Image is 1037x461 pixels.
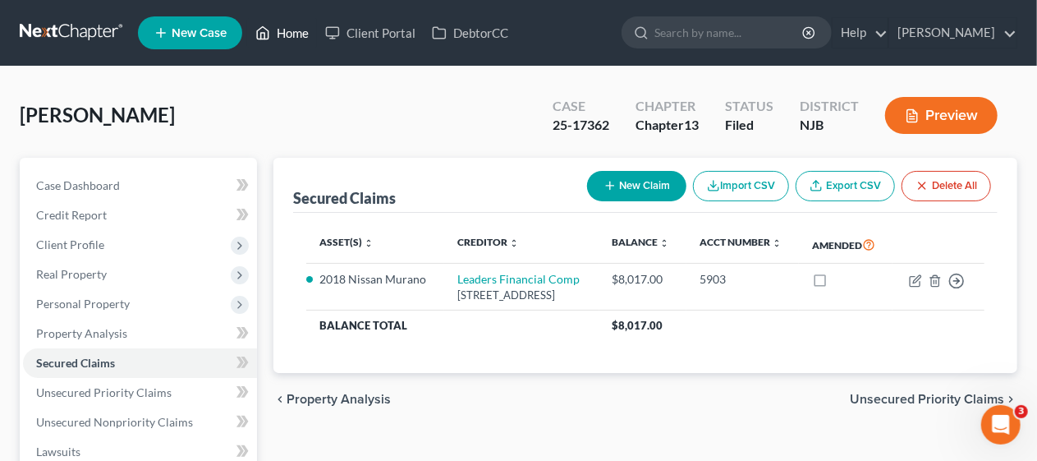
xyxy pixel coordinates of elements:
[36,237,104,251] span: Client Profile
[772,238,782,248] i: unfold_more
[273,393,391,406] button: chevron_left Property Analysis
[700,271,786,288] div: 5903
[700,236,782,248] a: Acct Number unfold_more
[684,117,699,132] span: 13
[799,226,892,264] th: Amended
[23,171,257,201] a: Case Dashboard
[613,236,670,248] a: Balance unfold_more
[613,319,663,332] span: $8,017.00
[833,18,888,48] a: Help
[885,97,998,134] button: Preview
[587,171,686,201] button: New Claim
[660,238,670,248] i: unfold_more
[457,236,519,248] a: Creditor unfold_more
[850,393,1017,406] button: Unsecured Priority Claims chevron_right
[902,171,991,201] button: Delete All
[1004,393,1017,406] i: chevron_right
[613,271,673,288] div: $8,017.00
[654,17,805,48] input: Search by name...
[553,116,609,135] div: 25-17362
[287,393,391,406] span: Property Analysis
[20,103,175,127] span: [PERSON_NAME]
[23,378,257,408] a: Unsecured Priority Claims
[172,27,227,39] span: New Case
[981,405,1021,445] iframe: Intercom live chat
[319,236,374,248] a: Asset(s) unfold_more
[36,356,115,370] span: Secured Claims
[36,385,172,399] span: Unsecured Priority Claims
[636,116,699,135] div: Chapter
[319,271,432,288] li: 2018 Nissan Murano
[36,267,107,281] span: Real Property
[36,297,130,311] span: Personal Property
[23,408,257,437] a: Unsecured Nonpriority Claims
[317,18,424,48] a: Client Portal
[364,238,374,248] i: unfold_more
[36,178,120,192] span: Case Dashboard
[36,326,127,340] span: Property Analysis
[800,97,859,116] div: District
[693,171,789,201] button: Import CSV
[796,171,895,201] a: Export CSV
[457,288,585,303] div: [STREET_ADDRESS]
[23,201,257,230] a: Credit Report
[800,116,859,135] div: NJB
[247,18,317,48] a: Home
[457,272,580,286] a: Leaders Financial Comp
[725,97,773,116] div: Status
[36,445,80,459] span: Lawsuits
[424,18,516,48] a: DebtorCC
[850,393,1004,406] span: Unsecured Priority Claims
[509,238,519,248] i: unfold_more
[293,188,396,208] div: Secured Claims
[636,97,699,116] div: Chapter
[36,208,107,222] span: Credit Report
[889,18,1016,48] a: [PERSON_NAME]
[36,415,193,429] span: Unsecured Nonpriority Claims
[23,348,257,378] a: Secured Claims
[725,116,773,135] div: Filed
[553,97,609,116] div: Case
[306,311,599,340] th: Balance Total
[1015,405,1028,418] span: 3
[23,319,257,348] a: Property Analysis
[273,393,287,406] i: chevron_left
